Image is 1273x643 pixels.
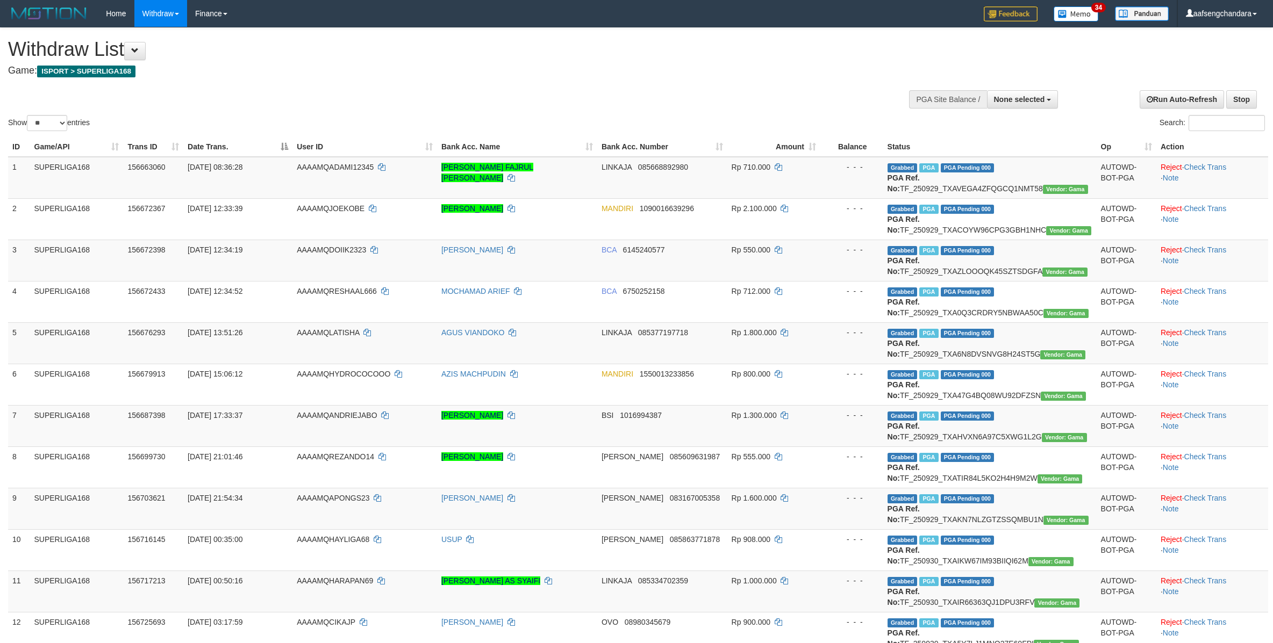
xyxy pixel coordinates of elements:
td: AUTOWD-BOT-PGA [1097,570,1156,612]
th: Status [883,137,1097,157]
a: Note [1163,256,1179,265]
th: Bank Acc. Number: activate to sort column ascending [597,137,727,157]
td: 1 [8,157,30,199]
a: Check Trans [1184,245,1227,254]
span: LINKAJA [602,576,632,585]
a: [PERSON_NAME] [441,411,503,420]
span: 156663060 [127,163,165,171]
span: AAAAMQANDRIEJABO [297,411,377,420]
td: SUPERLIGA168 [30,240,124,281]
span: [DATE] 13:51:26 [188,328,242,337]
span: Marked by aafnonsreyleab [919,577,938,586]
a: AGUS VIANDOKO [441,328,504,337]
th: Amount: activate to sort column ascending [727,137,820,157]
span: AAAAMQHARAPAN69 [297,576,373,585]
td: · · [1156,322,1268,364]
div: - - - [825,493,879,503]
th: Date Trans.: activate to sort column descending [183,137,292,157]
td: · · [1156,281,1268,322]
td: AUTOWD-BOT-PGA [1097,240,1156,281]
span: AAAAMQLATISHA [297,328,359,337]
span: Vendor URL: https://trx31.1velocity.biz [1046,226,1091,235]
a: Check Trans [1184,618,1227,626]
span: 156672433 [127,287,165,295]
div: - - - [825,327,879,338]
td: SUPERLIGA168 [30,405,124,446]
span: Copy 085863771878 to clipboard [670,535,720,544]
b: PGA Ref. No: [888,422,920,441]
a: Check Trans [1184,576,1227,585]
a: Reject [1161,328,1182,337]
span: Rp 2.100.000 [732,204,777,213]
td: SUPERLIGA168 [30,446,124,488]
a: Reject [1161,618,1182,626]
button: None selected [987,90,1059,109]
span: Vendor URL: https://trx31.1velocity.biz [1028,557,1074,566]
span: Grabbed [888,453,918,462]
td: TF_250929_TXAHVXN6A97C5XWG1L2G [883,405,1097,446]
span: Marked by aafsoycanthlai [919,411,938,421]
a: Note [1163,422,1179,430]
td: SUPERLIGA168 [30,157,124,199]
span: Vendor URL: https://trx31.1velocity.biz [1042,268,1088,277]
a: Check Trans [1184,494,1227,502]
span: Rp 712.000 [732,287,770,295]
td: TF_250929_TXA47G4BQ08WU92DFZSN [883,364,1097,405]
a: [PERSON_NAME] [441,494,503,502]
a: [PERSON_NAME] FAJRUL [PERSON_NAME] [441,163,533,182]
span: Grabbed [888,618,918,627]
td: 10 [8,529,30,570]
span: Rp 1.600.000 [732,494,777,502]
span: Grabbed [888,205,918,214]
span: Marked by aafsengchandara [919,370,938,379]
a: Note [1163,546,1179,554]
span: PGA Pending [941,536,995,545]
span: Grabbed [888,411,918,421]
b: PGA Ref. No: [888,174,920,193]
span: 156717213 [127,576,165,585]
td: SUPERLIGA168 [30,488,124,529]
span: Grabbed [888,287,918,297]
a: Check Trans [1184,370,1227,378]
a: Reject [1161,204,1182,213]
span: LINKAJA [602,328,632,337]
span: [DATE] 00:50:16 [188,576,242,585]
span: Copy 085668892980 to clipboard [638,163,688,171]
a: [PERSON_NAME] [441,204,503,213]
span: Vendor URL: https://trx31.1velocity.biz [1043,309,1089,318]
div: - - - [825,286,879,297]
a: Check Trans [1184,328,1227,337]
span: Grabbed [888,494,918,503]
a: Check Trans [1184,535,1227,544]
th: Bank Acc. Name: activate to sort column ascending [437,137,597,157]
a: Note [1163,174,1179,182]
td: 4 [8,281,30,322]
td: · · [1156,198,1268,240]
span: 156716145 [127,535,165,544]
span: BCA [602,287,617,295]
td: TF_250930_TXAIR66363QJ1DPU3RFV [883,570,1097,612]
span: OVO [602,618,618,626]
td: TF_250929_TXA0Q3CRDRY5NBWAA50C [883,281,1097,322]
a: Note [1163,587,1179,596]
span: Vendor URL: https://trx31.1velocity.biz [1042,433,1087,442]
span: 156687398 [127,411,165,420]
td: TF_250929_TXACOYW96CPG3GBH1NHC [883,198,1097,240]
span: [DATE] 08:36:28 [188,163,242,171]
td: 2 [8,198,30,240]
div: - - - [825,244,879,255]
b: PGA Ref. No: [888,256,920,276]
a: Note [1163,463,1179,472]
th: Action [1156,137,1268,157]
th: Balance [820,137,883,157]
a: Reject [1161,452,1182,461]
a: Check Trans [1184,411,1227,420]
span: [DATE] 12:34:52 [188,287,242,295]
a: Check Trans [1184,452,1227,461]
span: Marked by aafchhiseyha [919,163,938,172]
span: Marked by aafsoycanthlai [919,246,938,255]
span: Rp 1.000.000 [732,576,777,585]
span: Copy 1550013233856 to clipboard [640,370,694,378]
span: 156676293 [127,328,165,337]
td: TF_250930_TXAIKW67IM93BIIQI62M [883,529,1097,570]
